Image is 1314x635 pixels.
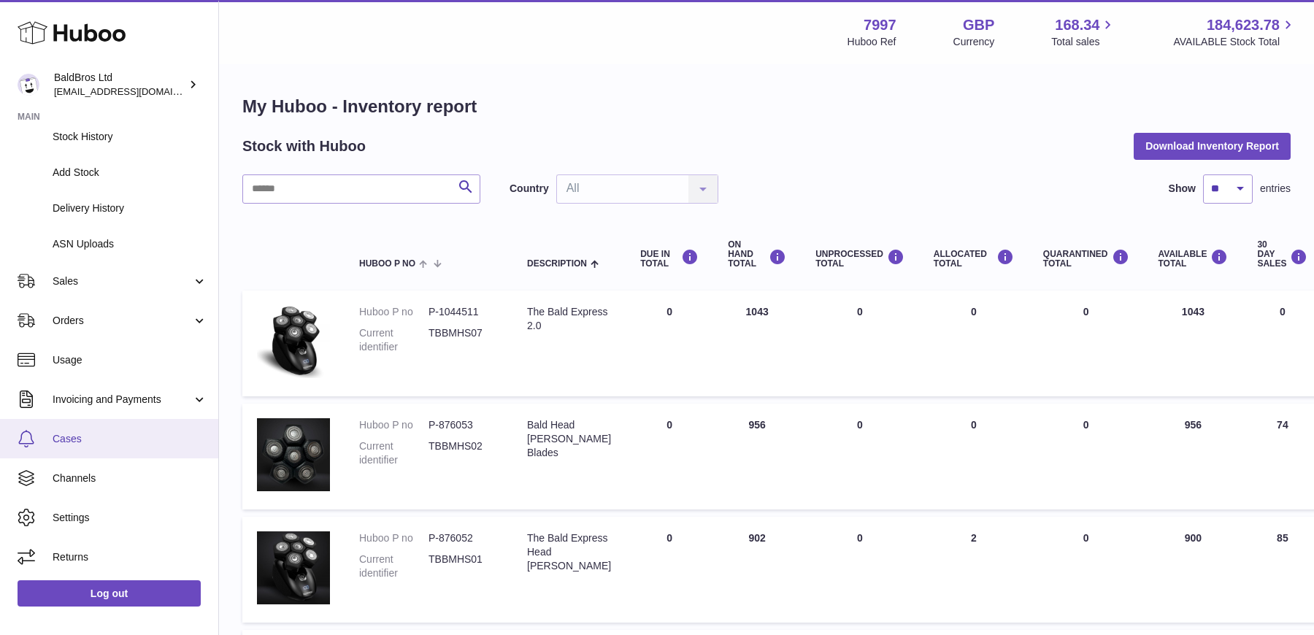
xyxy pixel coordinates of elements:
dd: TBBMHS07 [429,326,498,354]
img: product image [257,305,330,378]
label: Show [1169,182,1196,196]
span: ASN Uploads [53,237,207,251]
h2: Stock with Huboo [242,136,366,156]
img: product image [257,531,330,604]
strong: 7997 [864,15,896,35]
div: The Bald Express 2.0 [527,305,611,333]
td: 956 [1144,404,1243,509]
span: entries [1260,182,1291,196]
div: 30 DAY SALES [1257,240,1307,269]
img: product image [257,418,330,491]
div: BaldBros Ltd [54,71,185,99]
span: 168.34 [1055,15,1099,35]
dt: Current identifier [359,439,429,467]
dt: Huboo P no [359,418,429,432]
span: 0 [1083,532,1089,544]
td: 1043 [1144,290,1243,396]
div: Huboo Ref [848,35,896,49]
span: 184,623.78 [1207,15,1280,35]
dt: Huboo P no [359,305,429,319]
div: ALLOCATED Total [934,249,1014,269]
span: Usage [53,353,207,367]
span: Channels [53,472,207,485]
div: AVAILABLE Total [1159,249,1229,269]
a: 184,623.78 AVAILABLE Stock Total [1173,15,1296,49]
div: The Bald Express Head [PERSON_NAME] [527,531,611,573]
span: [EMAIL_ADDRESS][DOMAIN_NAME] [54,85,215,97]
strong: GBP [963,15,994,35]
span: AVAILABLE Stock Total [1173,35,1296,49]
button: Download Inventory Report [1134,133,1291,159]
dt: Current identifier [359,326,429,354]
a: 168.34 Total sales [1051,15,1116,49]
span: Orders [53,314,192,328]
td: 900 [1144,517,1243,623]
span: Description [527,259,587,269]
td: 0 [919,404,1029,509]
span: Returns [53,550,207,564]
img: baldbrothersblog@gmail.com [18,74,39,96]
td: 0 [626,290,713,396]
span: 0 [1083,306,1089,317]
td: 0 [626,517,713,623]
div: DUE IN TOTAL [640,249,699,269]
span: Sales [53,274,192,288]
div: UNPROCESSED Total [815,249,904,269]
td: 2 [919,517,1029,623]
dt: Current identifier [359,553,429,580]
h1: My Huboo - Inventory report [242,95,1291,118]
span: Total sales [1051,35,1116,49]
dt: Huboo P no [359,531,429,545]
dd: P-876053 [429,418,498,432]
span: Add Stock [53,166,207,180]
td: 0 [801,517,919,623]
span: Stock History [53,130,207,144]
td: 956 [713,404,801,509]
dd: P-1044511 [429,305,498,319]
dd: P-876052 [429,531,498,545]
span: Settings [53,511,207,525]
td: 0 [801,404,919,509]
dd: TBBMHS01 [429,553,498,580]
a: Log out [18,580,201,607]
div: Bald Head [PERSON_NAME] Blades [527,418,611,460]
span: Cases [53,432,207,446]
label: Country [510,182,549,196]
dd: TBBMHS02 [429,439,498,467]
td: 0 [801,290,919,396]
td: 0 [626,404,713,509]
span: 0 [1083,419,1089,431]
div: Currency [953,35,995,49]
span: Huboo P no [359,259,415,269]
td: 902 [713,517,801,623]
div: ON HAND Total [728,240,786,269]
span: Delivery History [53,201,207,215]
span: Invoicing and Payments [53,393,192,407]
div: QUARANTINED Total [1043,249,1129,269]
td: 0 [919,290,1029,396]
td: 1043 [713,290,801,396]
